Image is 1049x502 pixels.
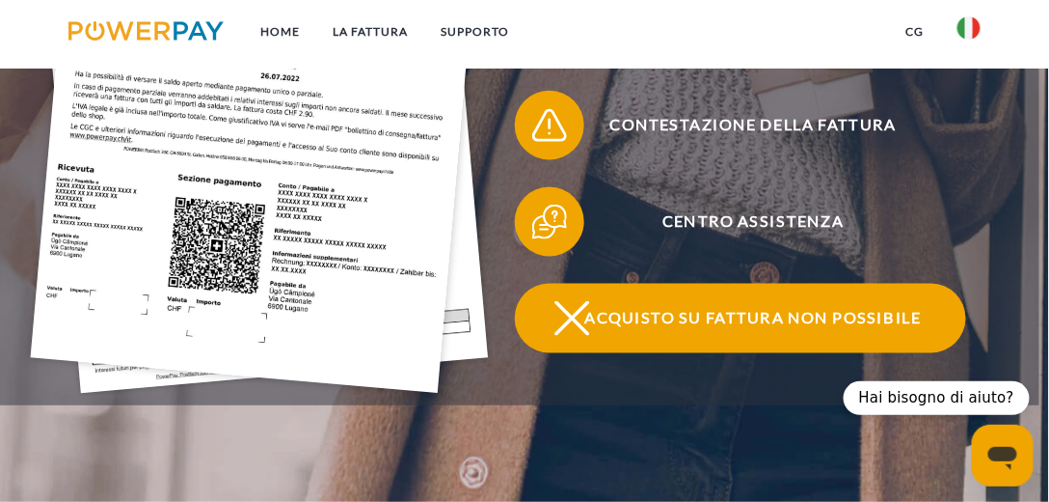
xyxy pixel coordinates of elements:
[424,14,525,49] a: Supporto
[244,14,316,49] a: Home
[890,14,941,49] a: CG
[541,91,966,160] span: Contestazione della fattura
[490,280,991,357] a: Acquisto su fattura non possibile
[541,187,966,257] span: Centro assistenza
[844,381,1030,415] div: Hai bisogno di aiuto?
[528,103,572,147] img: qb_warning.svg
[972,425,1034,487] iframe: Pulsante per aprire la finestra di messaggistica, conversazione in corso
[316,14,424,49] a: LA FATTURA
[541,284,966,353] span: Acquisto su fattura non possibile
[68,21,224,41] img: logo-powerpay.svg
[515,187,966,257] button: Centro assistenza
[490,183,991,261] a: Centro assistenza
[515,91,966,160] button: Contestazione della fattura
[551,296,594,340] img: qb_close.svg
[490,87,991,164] a: Contestazione della fattura
[528,200,572,243] img: qb_help.svg
[515,284,966,353] button: Acquisto su fattura non possibile
[957,16,981,40] img: it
